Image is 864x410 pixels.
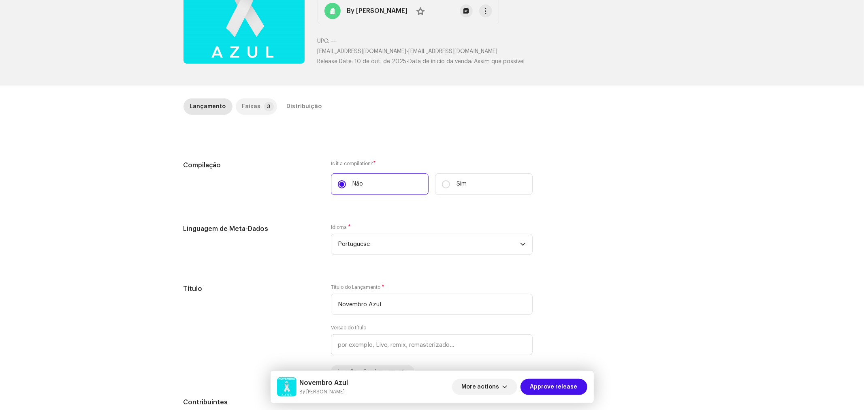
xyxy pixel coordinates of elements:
h5: Título [183,284,318,294]
span: Portuguese [338,234,520,254]
span: UPC: [318,38,330,44]
span: [EMAIL_ADDRESS][DOMAIN_NAME] [409,49,498,54]
small: Novembro Azul [300,388,348,396]
button: Approve release [521,379,587,395]
span: Assim que possível [474,59,525,64]
button: Localizar Seu Lançamento [331,365,414,378]
p-badge: 3 [264,102,274,111]
div: Faixas [242,98,261,115]
span: Data de início da venda: [409,59,473,64]
input: por exemplo, Live, remix, remasterizado... [331,334,533,355]
p: Não [352,180,363,188]
p: • [318,47,681,56]
span: Release Date: [318,59,353,64]
span: — [331,38,337,44]
h5: Linguagem de Meta-Dados [183,224,318,234]
span: More actions [462,379,499,395]
img: ee8696fc-2e1f-4e10-90d4-c4eddcffcc86 [277,377,297,397]
span: 10 de out. de 2025 [355,59,407,64]
span: [EMAIL_ADDRESS][DOMAIN_NAME] [318,49,407,54]
label: Idioma [331,224,351,231]
p: Sim [457,180,467,188]
label: Is it a compilation? [331,160,533,167]
label: Título do Lançamento [331,284,384,290]
div: Distribuição [287,98,322,115]
input: e.g. My Great Song [331,294,533,315]
div: dropdown trigger [520,234,526,254]
button: More actions [452,379,517,395]
h5: Contribuintes [183,397,318,407]
h5: Novembro Azul [300,378,348,388]
div: Lançamento [190,98,226,115]
span: • [318,59,409,64]
span: Approve release [530,379,578,395]
h5: Compilação [183,160,318,170]
label: Versão do título [331,325,366,331]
